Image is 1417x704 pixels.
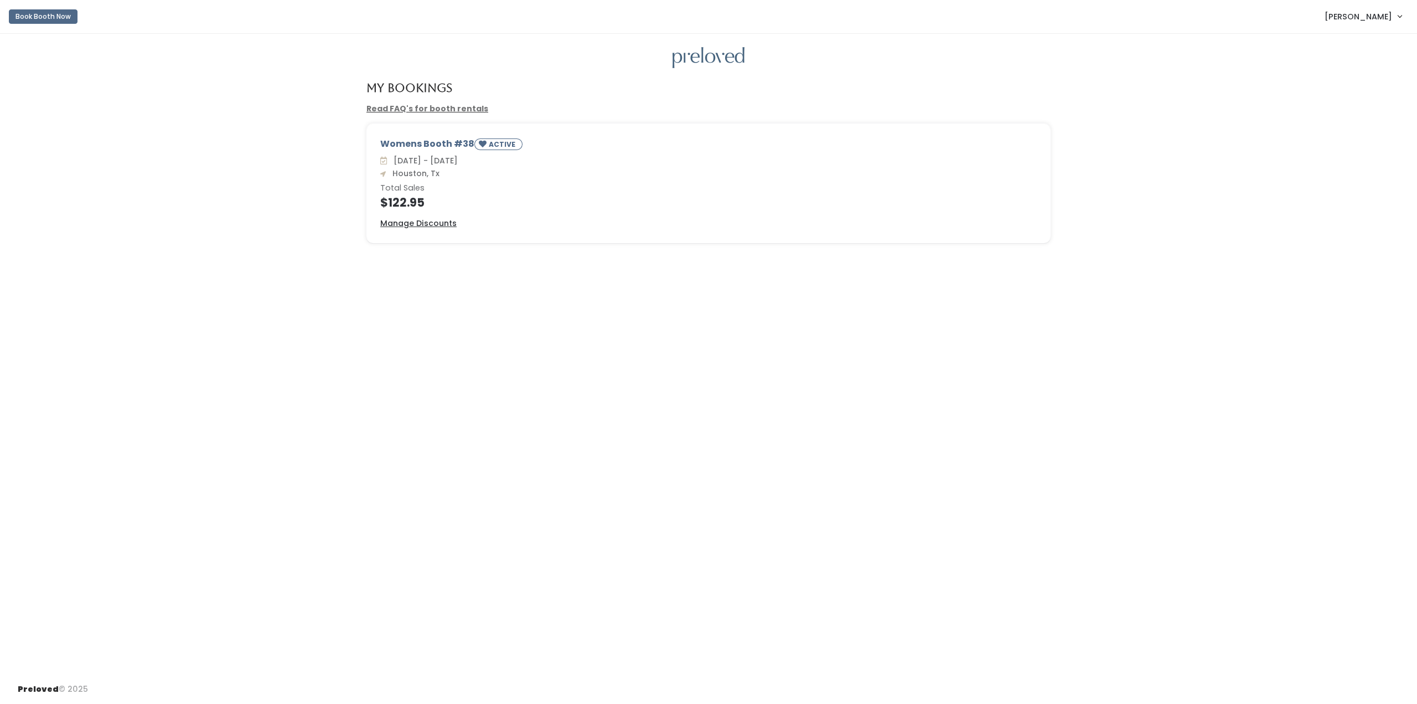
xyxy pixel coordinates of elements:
[380,196,1037,209] h4: $122.95
[389,155,458,166] span: [DATE] - [DATE]
[9,9,77,24] button: Book Booth Now
[1325,11,1392,23] span: [PERSON_NAME]
[673,47,744,69] img: preloved logo
[18,675,88,695] div: © 2025
[380,218,457,229] a: Manage Discounts
[489,140,518,149] small: ACTIVE
[1313,4,1413,28] a: [PERSON_NAME]
[18,684,59,695] span: Preloved
[366,81,452,94] h4: My Bookings
[380,137,1037,155] div: Womens Booth #38
[380,184,1037,193] h6: Total Sales
[9,4,77,29] a: Book Booth Now
[388,168,439,179] span: Houston, Tx
[366,103,488,114] a: Read FAQ's for booth rentals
